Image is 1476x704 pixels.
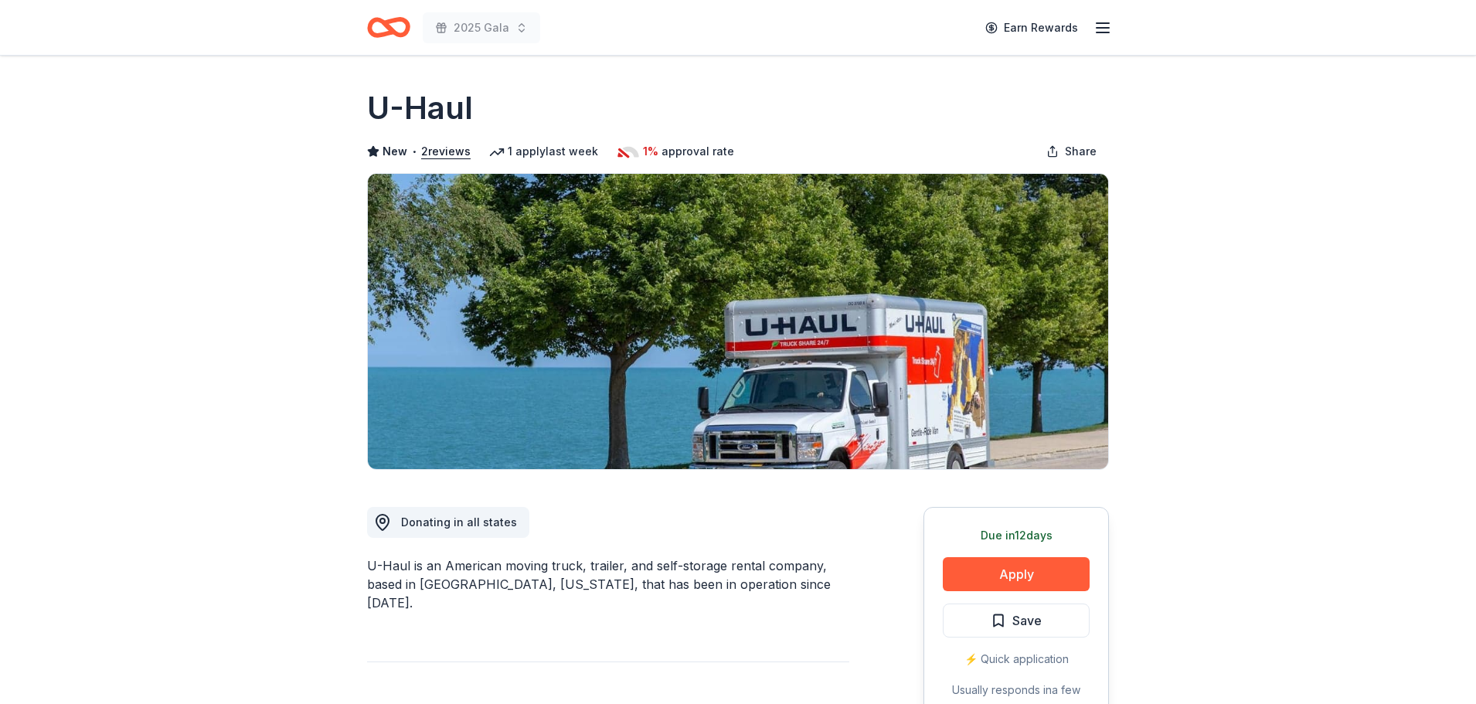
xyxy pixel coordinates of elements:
div: ⚡️ Quick application [943,650,1090,668]
a: Earn Rewards [976,14,1087,42]
span: Share [1065,142,1097,161]
div: 1 apply last week [489,142,598,161]
span: Donating in all states [401,515,517,529]
img: Image for U-Haul [368,174,1108,469]
span: • [412,145,417,158]
span: 1% [643,142,658,161]
h1: U-Haul [367,87,473,130]
button: Save [943,604,1090,638]
button: Apply [943,557,1090,591]
span: 2025 Gala [454,19,509,37]
div: U-Haul is an American moving truck, trailer, and self-storage rental company, based in [GEOGRAPHI... [367,556,849,612]
button: 2025 Gala [423,12,540,43]
a: Home [367,9,410,46]
span: New [383,142,407,161]
button: Share [1034,136,1109,167]
span: approval rate [661,142,734,161]
span: Save [1012,610,1042,631]
div: Due in 12 days [943,526,1090,545]
button: 2reviews [421,142,471,161]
